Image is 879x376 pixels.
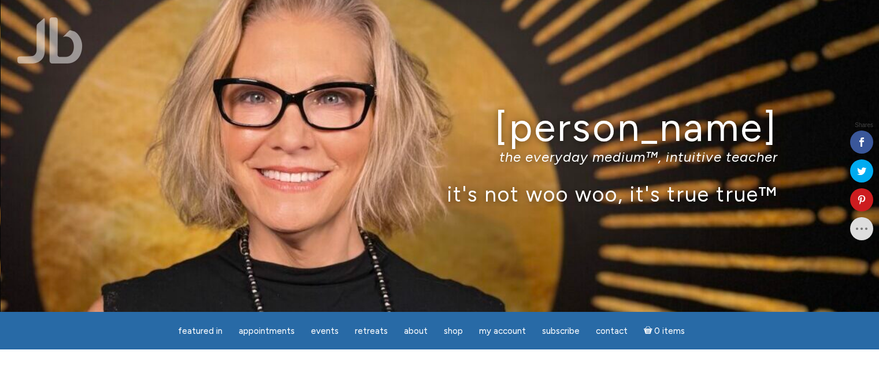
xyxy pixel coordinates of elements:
[437,320,470,343] a: Shop
[232,320,302,343] a: Appointments
[444,326,463,336] span: Shop
[472,320,533,343] a: My Account
[102,181,778,206] p: it's not woo woo, it's true true™
[535,320,587,343] a: Subscribe
[311,326,339,336] span: Events
[102,148,778,165] p: the everyday medium™, intuitive teacher
[397,320,435,343] a: About
[644,326,655,336] i: Cart
[239,326,295,336] span: Appointments
[17,17,83,64] img: Jamie Butler. The Everyday Medium
[637,319,692,343] a: Cart0 items
[542,326,580,336] span: Subscribe
[102,106,778,149] h1: [PERSON_NAME]
[171,320,229,343] a: featured in
[178,326,222,336] span: featured in
[596,326,628,336] span: Contact
[355,326,388,336] span: Retreats
[304,320,346,343] a: Events
[589,320,635,343] a: Contact
[348,320,395,343] a: Retreats
[654,327,685,336] span: 0 items
[404,326,428,336] span: About
[855,122,873,128] span: Shares
[479,326,526,336] span: My Account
